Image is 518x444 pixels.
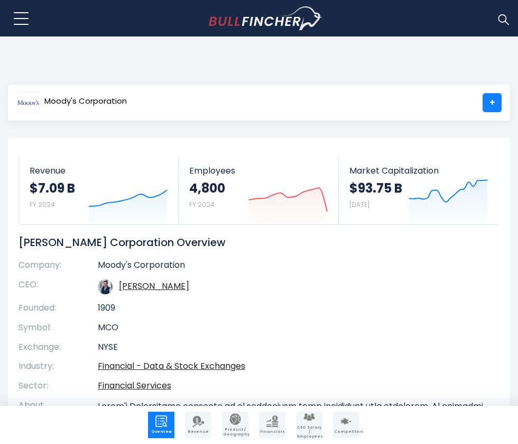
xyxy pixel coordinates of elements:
[98,279,113,294] img: robert-fauber.jpg
[186,430,210,434] span: Revenue
[334,430,358,434] span: Competitors
[297,425,321,439] span: CEO Salary / Employees
[333,412,359,438] a: Company Competitors
[98,260,484,275] td: Moody's Corporation
[189,180,225,196] strong: 4,800
[30,200,55,209] small: FY 2024
[18,396,98,433] th: About
[209,6,322,31] a: Go to homepage
[483,93,502,112] a: +
[16,93,127,112] a: Moody's Corporation
[98,379,171,392] a: Financial Services
[119,280,189,292] a: ceo
[30,180,75,196] strong: $7.09 B
[339,156,498,224] a: Market Capitalization $93.75 B [DATE]
[19,156,178,224] a: Revenue $7.09 B FY 2024
[149,430,173,434] span: Overview
[209,6,322,31] img: bullfincher logo
[18,235,484,249] h1: [PERSON_NAME] Corporation Overview
[18,318,98,338] th: Symbol:
[349,166,488,176] span: Market Capitalization
[18,298,98,318] th: Founded:
[18,376,98,396] th: Sector:
[222,412,248,438] a: Company Product/Geography
[349,200,369,209] small: [DATE]
[349,180,402,196] strong: $93.75 B
[18,338,98,357] th: Exchange:
[98,338,484,357] td: NYSE
[296,412,322,438] a: Company Employees
[30,166,168,176] span: Revenue
[223,428,247,437] span: Product / Geography
[18,260,98,275] th: Company:
[98,360,245,372] a: Financial - Data & Stock Exchanges
[98,298,484,318] td: 1909
[189,200,215,209] small: FY 2024
[148,412,174,438] a: Company Overview
[260,430,284,434] span: Financials
[17,92,39,114] img: MCO logo
[189,166,327,176] span: Employees
[259,412,285,438] a: Company Financials
[98,318,484,338] td: MCO
[179,156,338,224] a: Employees 4,800 FY 2024
[18,275,98,298] th: CEO:
[18,357,98,376] th: Industry:
[185,412,211,438] a: Company Revenue
[44,97,127,106] span: Moody's Corporation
